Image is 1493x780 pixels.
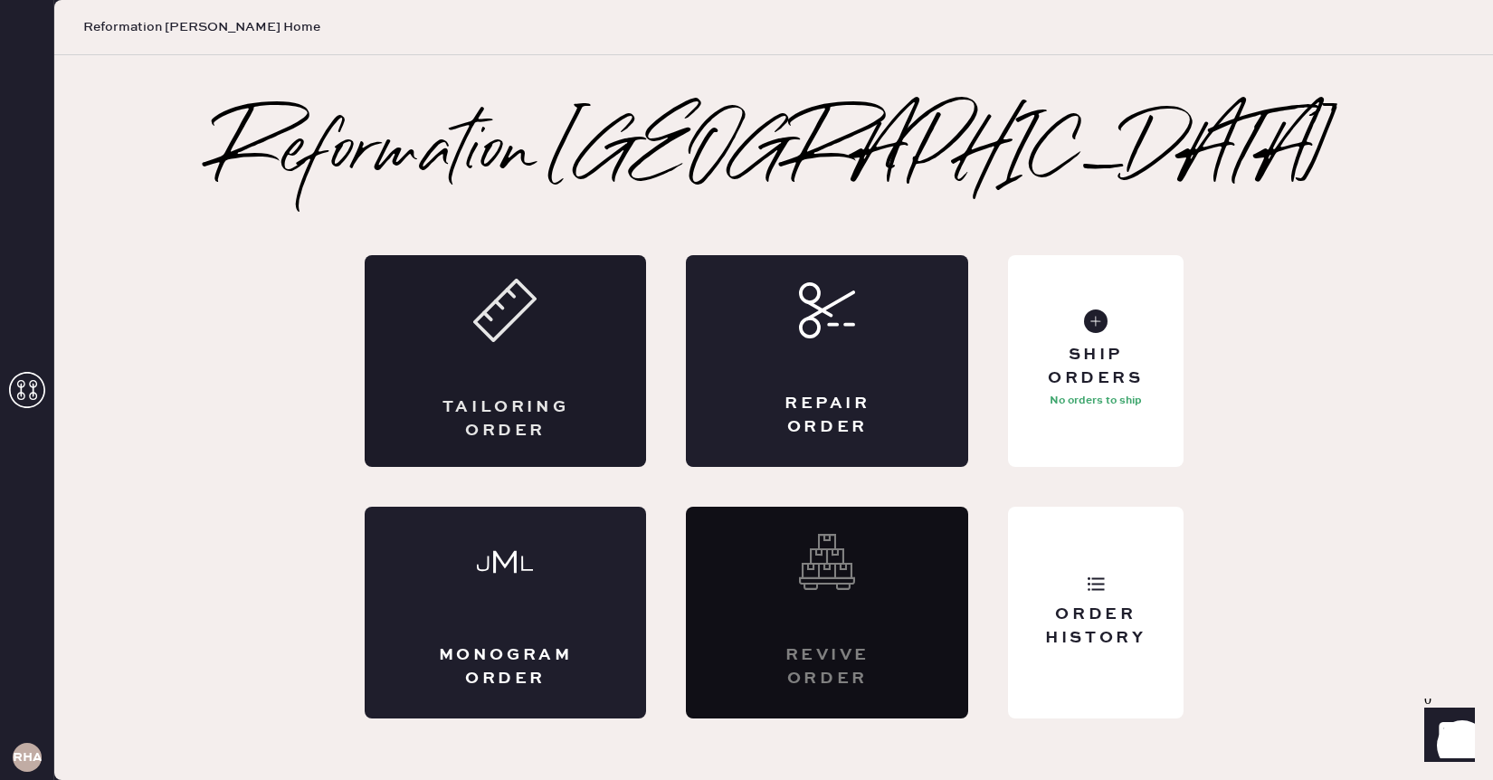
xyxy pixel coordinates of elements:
p: No orders to ship [1050,390,1142,412]
div: Interested? Contact us at care@hemster.co [686,507,968,718]
iframe: Front Chat [1407,699,1485,776]
div: Tailoring Order [437,396,575,442]
div: Repair Order [758,393,896,438]
div: Ship Orders [1022,344,1168,389]
div: Order History [1022,604,1168,649]
h3: RHA [13,751,42,764]
div: Revive order [758,644,896,690]
h2: Reformation [GEOGRAPHIC_DATA] [214,118,1334,190]
div: Monogram Order [437,644,575,690]
span: Reformation [PERSON_NAME] Home [83,18,320,36]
